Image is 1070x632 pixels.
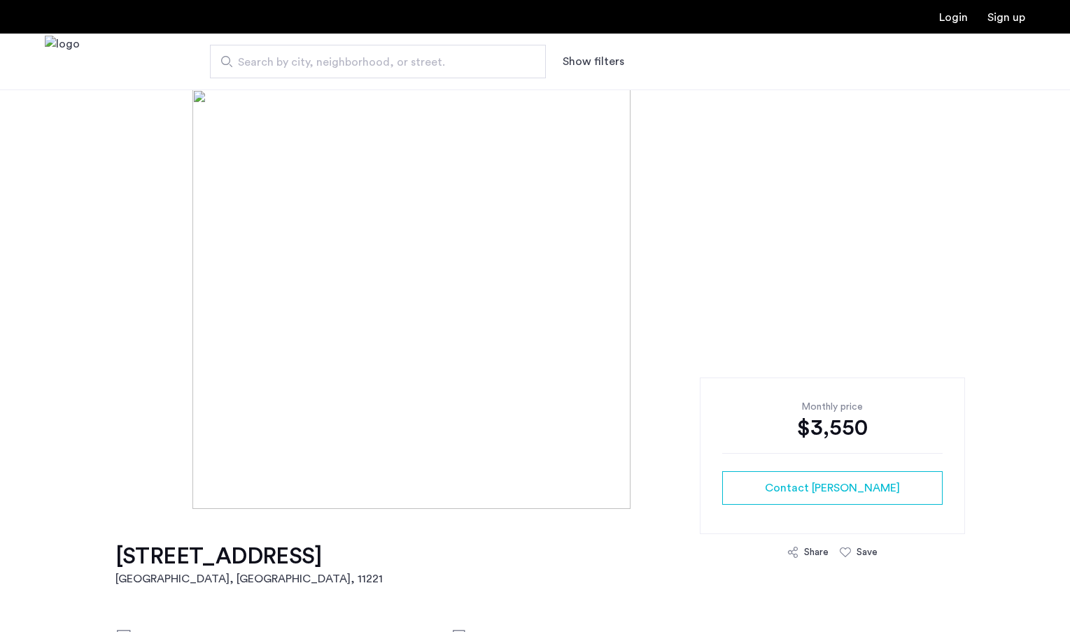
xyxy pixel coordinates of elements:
input: Apartment Search [210,45,546,78]
img: logo [45,36,80,88]
div: Monthly price [722,400,943,414]
a: Login [939,12,968,23]
h1: [STREET_ADDRESS] [115,543,383,570]
div: Save [857,545,878,559]
button: button [722,471,943,505]
span: Search by city, neighborhood, or street. [238,54,507,71]
h2: [GEOGRAPHIC_DATA], [GEOGRAPHIC_DATA] , 11221 [115,570,383,587]
img: [object%20Object] [192,89,878,509]
a: [STREET_ADDRESS][GEOGRAPHIC_DATA], [GEOGRAPHIC_DATA], 11221 [115,543,383,587]
a: Cazamio Logo [45,36,80,88]
div: Share [804,545,829,559]
span: Contact [PERSON_NAME] [765,480,900,496]
div: $3,550 [722,414,943,442]
a: Registration [987,12,1025,23]
button: Show or hide filters [563,53,624,70]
